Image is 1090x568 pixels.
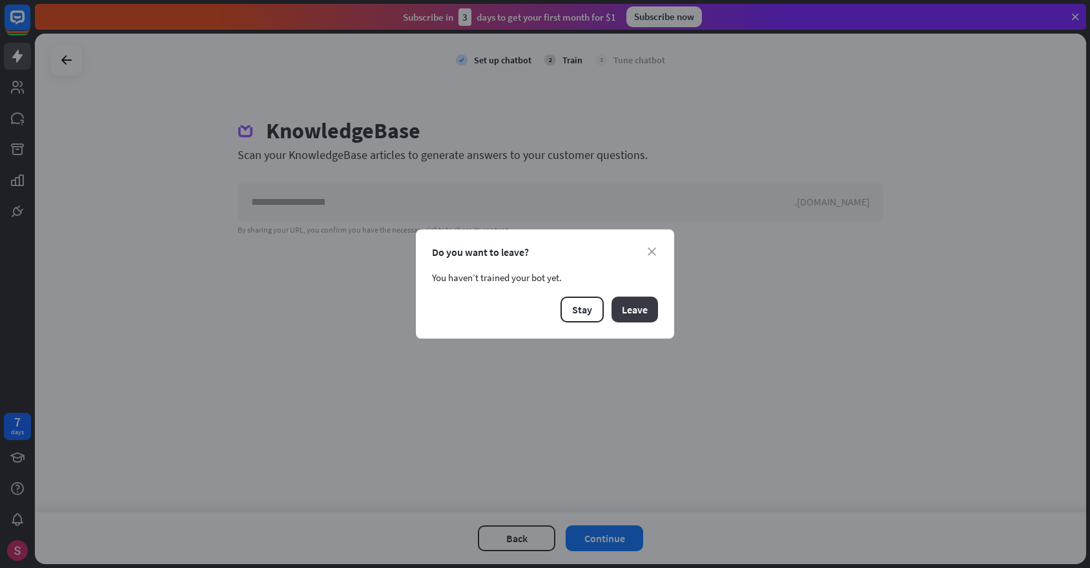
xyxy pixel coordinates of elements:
button: Open LiveChat chat widget [10,5,49,44]
button: Leave [612,297,658,322]
div: You haven’t trained your bot yet. [432,271,658,284]
i: close [648,247,656,256]
div: Do you want to leave? [432,246,658,258]
button: Stay [560,297,604,322]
